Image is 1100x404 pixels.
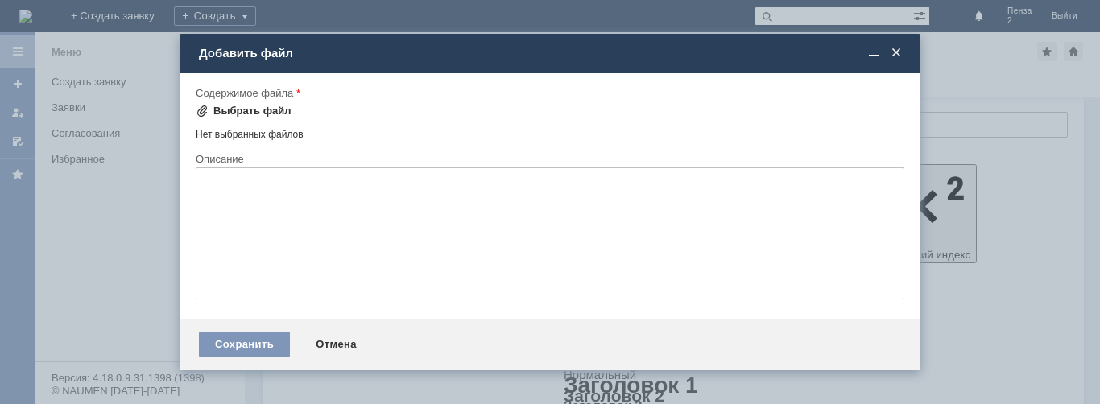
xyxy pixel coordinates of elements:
[888,46,904,60] span: Закрыть
[199,46,904,60] div: Добавить файл
[213,105,292,117] div: Выбрать файл
[196,88,901,98] div: Содержимое файла
[866,46,882,60] span: Свернуть (Ctrl + M)
[196,154,901,164] div: Описание
[6,6,235,19] div: при приемке товара были расхождения
[196,122,904,141] div: Нет выбранных файлов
